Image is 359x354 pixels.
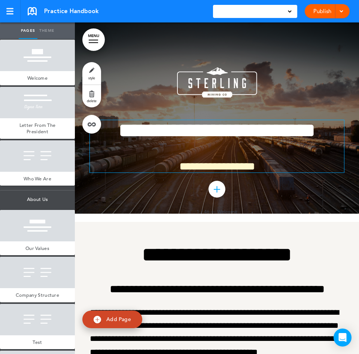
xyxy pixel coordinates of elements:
[82,28,105,51] a: MENU
[94,316,101,323] img: add.svg
[16,292,59,298] span: Company Structure
[88,76,95,80] span: style
[217,208,237,214] span: Welcome
[87,98,97,103] span: delete
[25,245,49,251] span: Our Values
[19,22,37,39] a: Pages
[44,7,99,15] span: Practice Handbook
[82,311,142,328] a: Add Page
[310,4,334,18] a: Publish
[211,208,216,214] span: —
[27,75,48,81] span: Welcome
[37,22,56,39] a: Theme
[33,339,42,345] span: Test
[197,208,209,214] span: 1 / 46
[19,122,56,135] span: Letter From The President
[82,62,101,85] a: style
[334,329,352,347] div: Open Intercom Messenger
[82,85,101,107] a: delete
[106,316,131,323] span: Add Page
[177,67,257,98] img: 1585333696832.png
[24,176,51,182] span: Who We Are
